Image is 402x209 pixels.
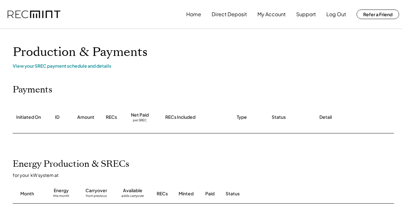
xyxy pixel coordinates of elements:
[53,194,69,200] div: this month
[226,191,334,197] div: Status
[16,114,41,120] div: Initiated On
[131,112,149,118] div: Net Paid
[326,8,346,21] button: Log Out
[13,172,400,178] div: for your kW system at
[186,8,201,21] button: Home
[157,191,168,197] div: RECs
[85,187,107,194] div: Carryover
[237,114,247,120] div: Type
[77,114,94,120] div: Amount
[319,114,332,120] div: Detail
[86,194,107,200] div: from previous
[121,194,144,200] div: adds carryover
[123,187,142,194] div: Available
[357,10,399,19] button: Refer a Friend
[8,10,60,18] img: recmint-logotype%403x.png
[106,114,117,120] div: RECs
[179,191,194,197] div: Minted
[165,114,195,120] div: RECs Included
[20,191,34,197] div: Month
[133,118,147,123] div: per SREC
[257,8,286,21] button: My Account
[13,84,52,95] h2: Payments
[13,159,129,170] h2: Energy Production & SRECs
[205,191,215,197] div: Paid
[54,187,69,194] div: Energy
[296,8,316,21] button: Support
[55,114,59,120] div: ID
[13,63,394,69] div: View your SREC payment schedule and details
[13,45,394,60] h1: Production & Payments
[212,8,247,21] button: Direct Deposit
[272,114,286,120] div: Status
